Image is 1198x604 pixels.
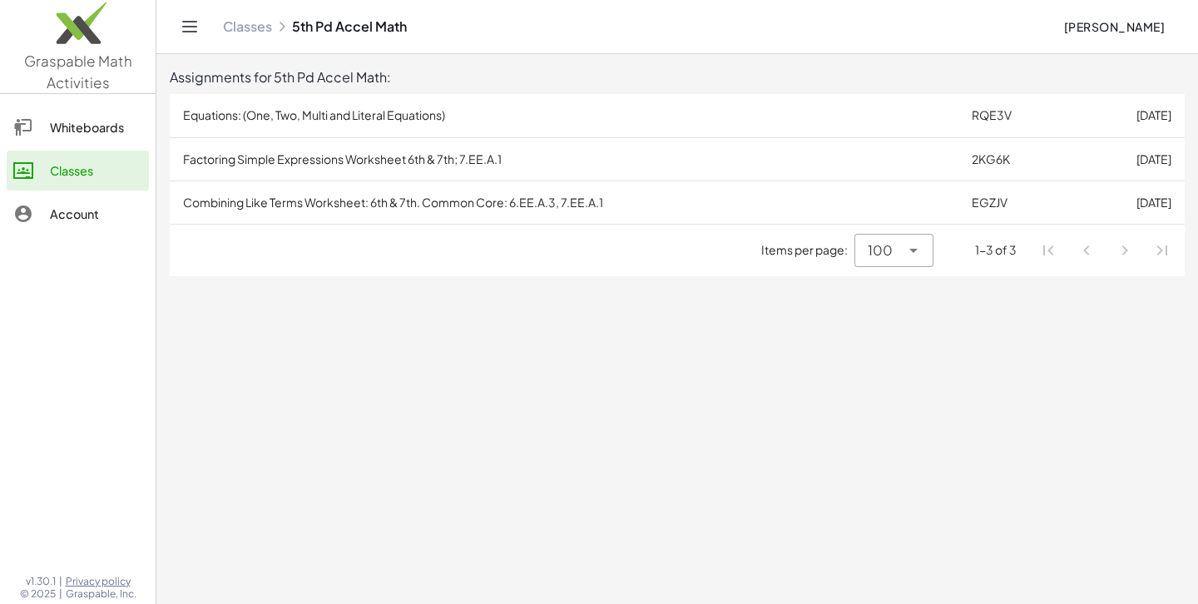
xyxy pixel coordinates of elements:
[958,94,1076,137] td: RQE3V
[958,137,1076,181] td: 2KG6K
[176,13,203,40] button: Toggle navigation
[26,575,56,588] span: v1.30.1
[50,161,142,181] div: Classes
[1076,181,1185,224] td: [DATE]
[958,181,1076,224] td: EGZJV
[7,107,149,147] a: Whiteboards
[20,587,56,601] span: © 2025
[7,194,149,234] a: Account
[761,241,854,259] span: Items per page:
[1030,231,1181,270] nav: Pagination Navigation
[170,67,1185,87] div: Assignments for 5th Pd Accel Math:
[1076,94,1185,137] td: [DATE]
[170,137,958,181] td: Factoring Simple Expressions Worksheet 6th & 7th; 7.EE.A.1
[1076,137,1185,181] td: [DATE]
[7,151,149,191] a: Classes
[223,18,272,35] a: Classes
[50,117,142,137] div: Whiteboards
[66,587,136,601] span: Graspable, Inc.
[50,204,142,224] div: Account
[24,52,132,92] span: Graspable Math Activities
[59,587,62,601] span: |
[66,575,136,588] a: Privacy policy
[868,240,893,260] span: 100
[975,241,1017,259] div: 1-3 of 3
[170,94,958,137] td: Equations: (One, Two, Multi and Literal Equations)
[170,181,958,224] td: Combining Like Terms Worksheet: 6th & 7th. Common Core: 6.EE.A.3, 7.EE.A.1
[1063,19,1165,34] span: [PERSON_NAME]
[1050,12,1178,42] button: [PERSON_NAME]
[59,575,62,588] span: |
